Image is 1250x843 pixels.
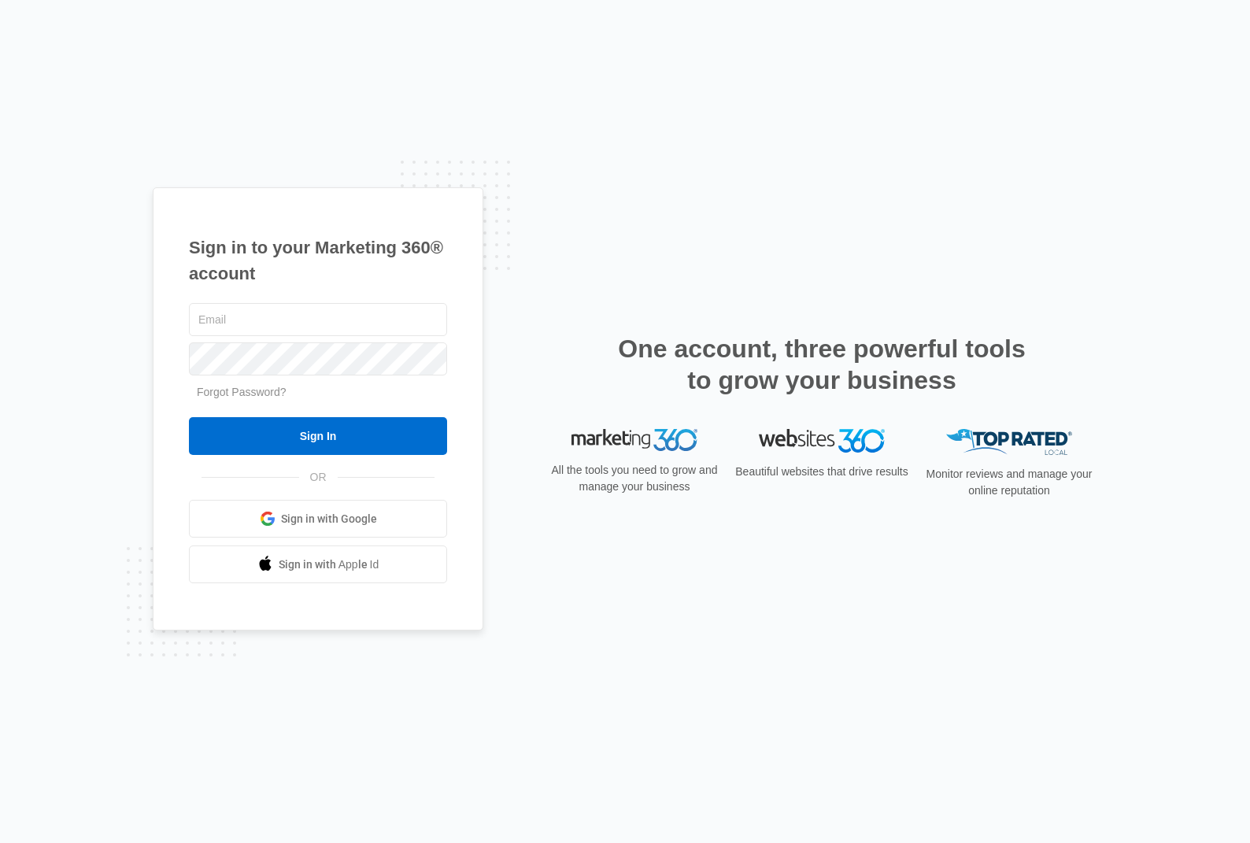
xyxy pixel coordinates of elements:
[279,556,379,573] span: Sign in with Apple Id
[189,235,447,287] h1: Sign in to your Marketing 360® account
[189,417,447,455] input: Sign In
[759,429,885,452] img: Websites 360
[613,333,1030,396] h2: One account, three powerful tools to grow your business
[946,429,1072,455] img: Top Rated Local
[546,462,723,495] p: All the tools you need to grow and manage your business
[571,429,697,451] img: Marketing 360
[189,545,447,583] a: Sign in with Apple Id
[734,464,910,480] p: Beautiful websites that drive results
[197,386,287,398] a: Forgot Password?
[189,500,447,538] a: Sign in with Google
[281,511,377,527] span: Sign in with Google
[189,303,447,336] input: Email
[299,469,338,486] span: OR
[921,466,1097,499] p: Monitor reviews and manage your online reputation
